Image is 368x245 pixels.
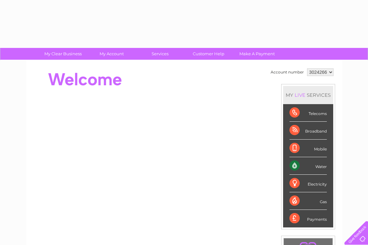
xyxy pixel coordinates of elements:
[134,48,186,60] a: Services
[283,86,333,104] div: MY SERVICES
[289,192,327,210] div: Gas
[85,48,138,60] a: My Account
[269,67,305,78] td: Account number
[293,92,307,98] div: LIVE
[289,210,327,227] div: Payments
[289,104,327,122] div: Telecoms
[231,48,283,60] a: Make A Payment
[289,140,327,157] div: Mobile
[289,175,327,192] div: Electricity
[37,48,89,60] a: My Clear Business
[289,122,327,139] div: Broadband
[289,157,327,175] div: Water
[182,48,235,60] a: Customer Help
